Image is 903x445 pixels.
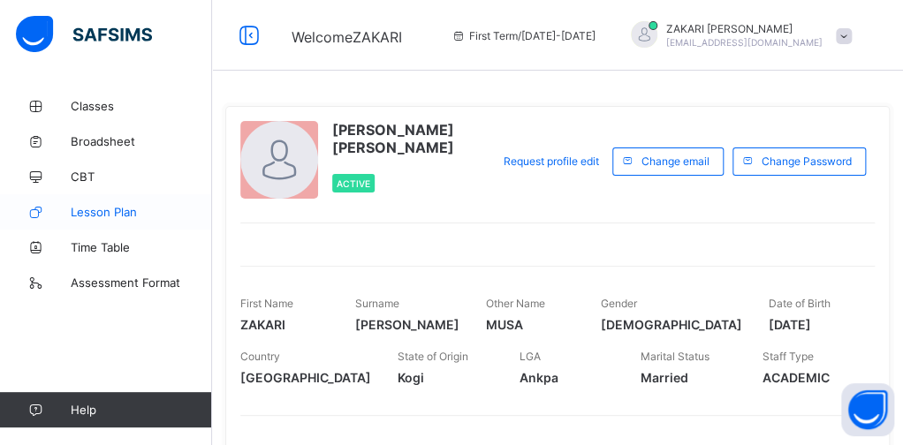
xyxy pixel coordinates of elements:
button: Open asap [841,383,894,436]
span: Classes [71,99,212,113]
span: [EMAIL_ADDRESS][DOMAIN_NAME] [666,37,823,48]
span: Kogi [398,370,493,385]
span: Request profile edit [504,155,599,168]
span: CBT [71,170,212,184]
span: ACADEMIC [763,370,858,385]
span: Assessment Format [71,275,212,290]
span: Country [240,350,280,363]
span: Help [71,403,211,417]
span: Time Table [71,240,212,254]
span: Gender [601,297,637,310]
span: Marital Status [641,350,709,363]
span: [DEMOGRAPHIC_DATA] [601,317,742,332]
span: Broadsheet [71,134,212,148]
span: Ankpa [520,370,615,385]
span: ZAKARI [240,317,329,332]
span: Staff Type [763,350,814,363]
div: ZAKARIAHMED [613,21,861,50]
span: [DATE] [769,317,857,332]
img: safsims [16,16,152,53]
span: LGA [520,350,541,363]
span: Change email [641,155,709,168]
span: State of Origin [398,350,468,363]
span: [PERSON_NAME] [PERSON_NAME] [332,121,482,156]
span: Married [641,370,736,385]
span: [GEOGRAPHIC_DATA] [240,370,371,385]
span: ZAKARI [PERSON_NAME] [666,22,823,35]
span: Lesson Plan [71,205,212,219]
span: Welcome ZAKARI [292,28,402,46]
span: Date of Birth [769,297,831,310]
span: Active [337,178,370,189]
span: First Name [240,297,293,310]
span: MUSA [486,317,574,332]
span: [PERSON_NAME] [355,317,459,332]
span: Surname [355,297,399,310]
span: Other Name [486,297,545,310]
span: Change Password [762,155,852,168]
span: session/term information [451,29,596,42]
